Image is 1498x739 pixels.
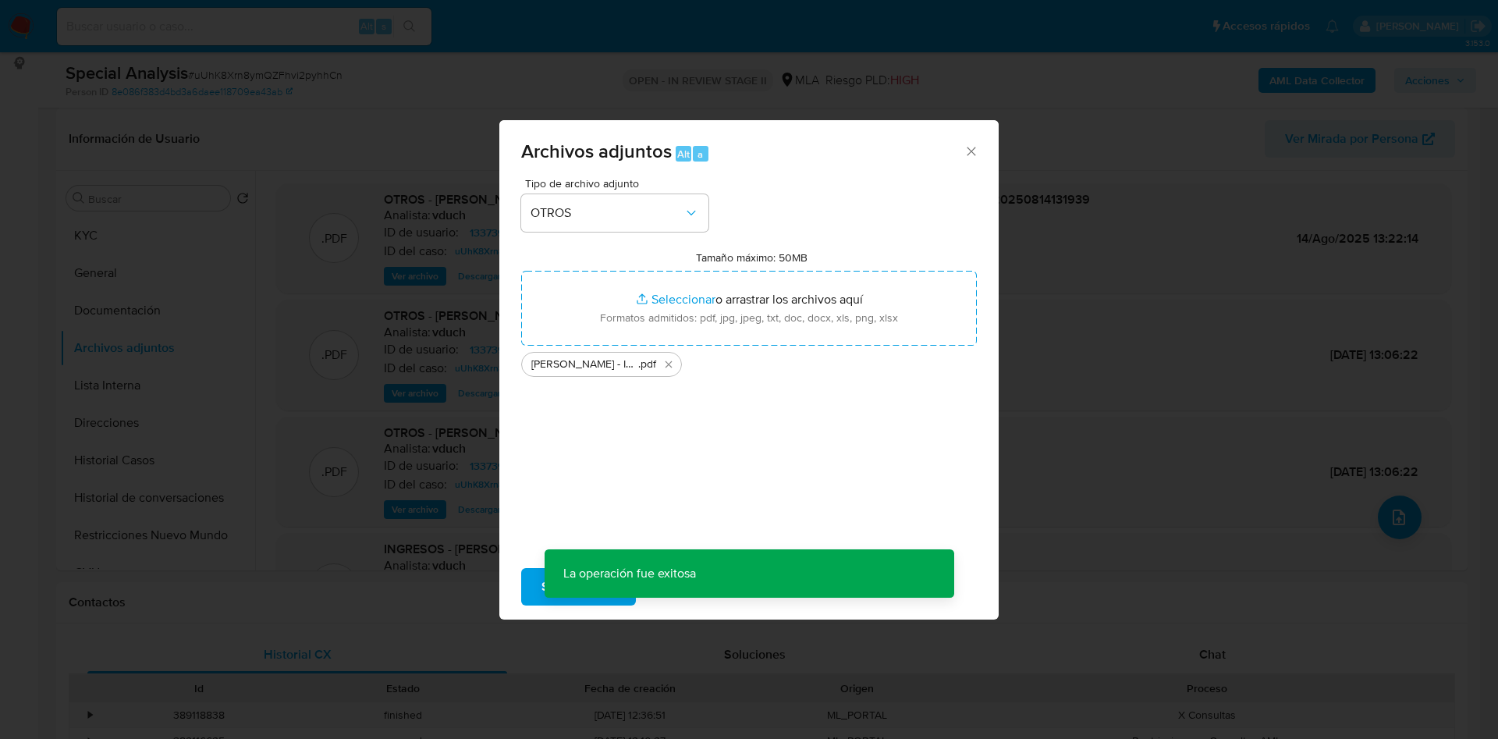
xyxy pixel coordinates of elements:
[662,570,713,604] span: Cancelar
[531,357,638,372] span: [PERSON_NAME] - IOL - Documentación 2023
[541,570,616,604] span: Subir archivo
[521,194,708,232] button: OTROS
[521,568,636,606] button: Subir archivo
[531,205,683,221] span: OTROS
[545,549,715,598] p: La operación fue exitosa
[696,250,808,265] label: Tamaño máximo: 50MB
[638,357,656,372] span: .pdf
[698,147,703,162] span: a
[964,144,978,158] button: Cerrar
[521,137,672,165] span: Archivos adjuntos
[677,147,690,162] span: Alt
[525,178,712,189] span: Tipo de archivo adjunto
[521,346,977,377] ul: Archivos seleccionados
[659,355,678,374] button: Eliminar Roberto Adrián Gusso - IOL - Documentación 2023.pdf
